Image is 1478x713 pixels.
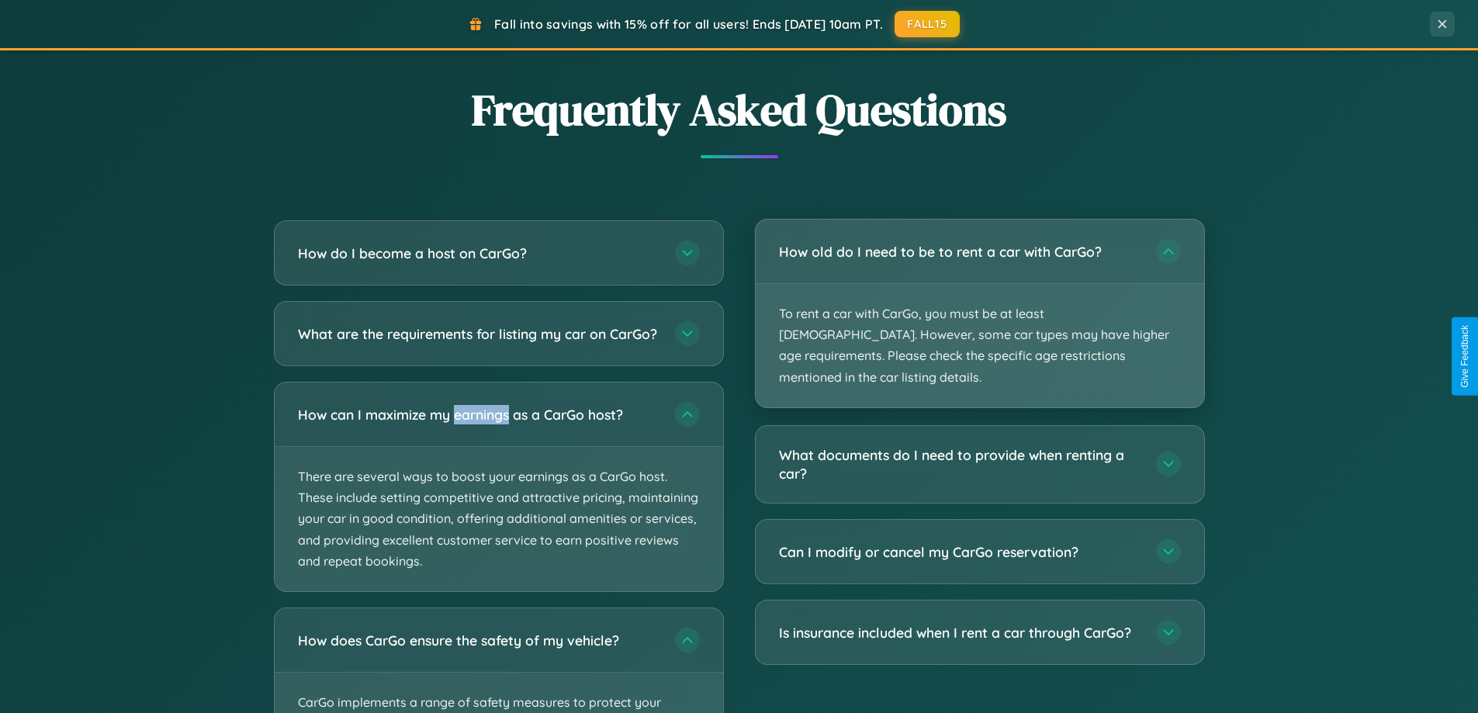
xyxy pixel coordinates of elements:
[275,447,723,591] p: There are several ways to boost your earnings as a CarGo host. These include setting competitive ...
[779,623,1141,642] h3: Is insurance included when I rent a car through CarGo?
[298,244,659,263] h3: How do I become a host on CarGo?
[274,80,1205,140] h2: Frequently Asked Questions
[895,11,960,37] button: FALL15
[756,284,1204,407] p: To rent a car with CarGo, you must be at least [DEMOGRAPHIC_DATA]. However, some car types may ha...
[494,16,883,32] span: Fall into savings with 15% off for all users! Ends [DATE] 10am PT.
[779,445,1141,483] h3: What documents do I need to provide when renting a car?
[779,542,1141,562] h3: Can I modify or cancel my CarGo reservation?
[298,324,659,344] h3: What are the requirements for listing my car on CarGo?
[298,405,659,424] h3: How can I maximize my earnings as a CarGo host?
[1459,325,1470,388] div: Give Feedback
[779,242,1141,261] h3: How old do I need to be to rent a car with CarGo?
[298,631,659,650] h3: How does CarGo ensure the safety of my vehicle?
